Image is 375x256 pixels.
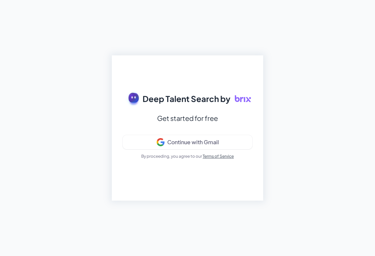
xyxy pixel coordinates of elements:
[203,154,234,159] a: Terms of Service
[167,139,219,146] div: Continue with Gmail
[141,153,234,159] p: By proceeding, you agree to our
[143,93,230,105] span: Deep Talent Search by
[157,112,218,124] div: Get started for free
[123,135,252,149] button: Continue with Gmail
